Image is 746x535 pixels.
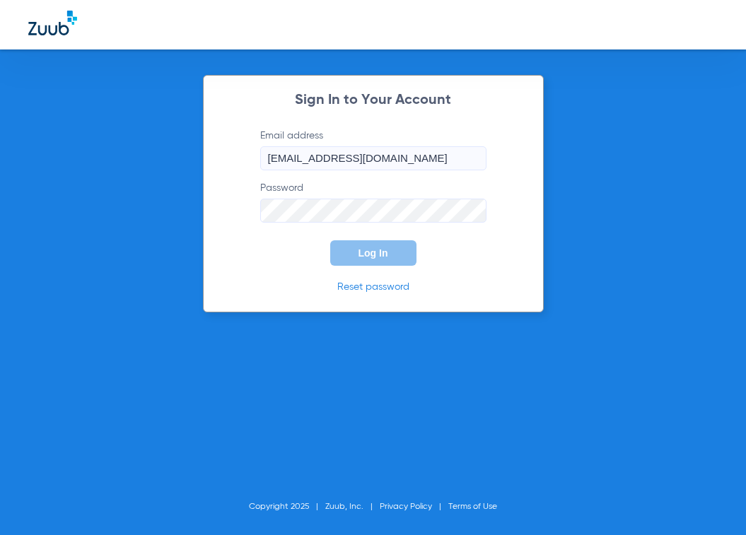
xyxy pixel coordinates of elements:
[28,11,77,35] img: Zuub Logo
[260,129,486,170] label: Email address
[260,146,486,170] input: Email address
[249,500,325,514] li: Copyright 2025
[380,502,432,511] a: Privacy Policy
[448,502,497,511] a: Terms of Use
[260,199,486,223] input: Password
[337,282,409,292] a: Reset password
[260,181,486,223] label: Password
[359,247,388,259] span: Log In
[330,240,416,266] button: Log In
[325,500,380,514] li: Zuub, Inc.
[239,93,508,107] h2: Sign In to Your Account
